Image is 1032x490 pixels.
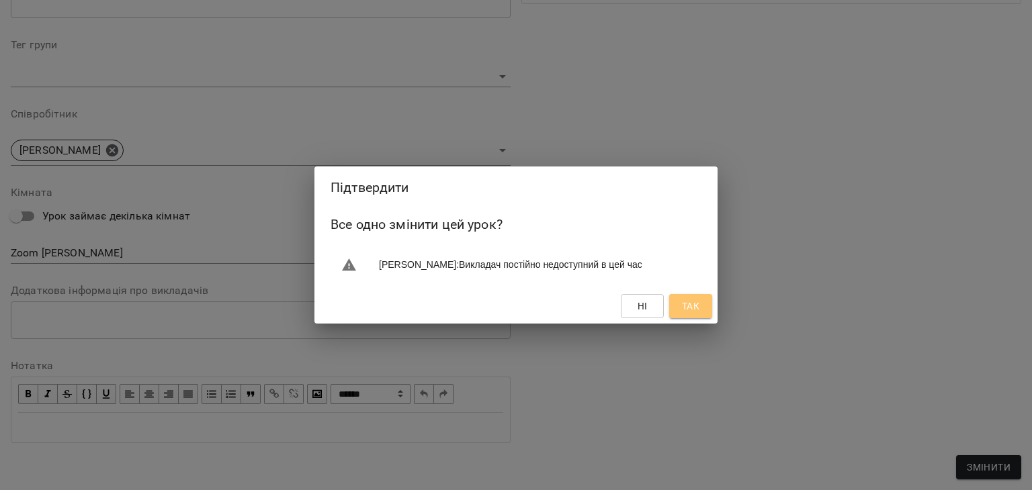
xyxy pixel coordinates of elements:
[621,294,664,318] button: Ні
[682,298,699,314] span: Так
[331,252,701,279] li: [PERSON_NAME] : Викладач постійно недоступний в цей час
[638,298,648,314] span: Ні
[331,214,701,235] h6: Все одно змінити цей урок?
[669,294,712,318] button: Так
[331,177,701,198] h2: Підтвердити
